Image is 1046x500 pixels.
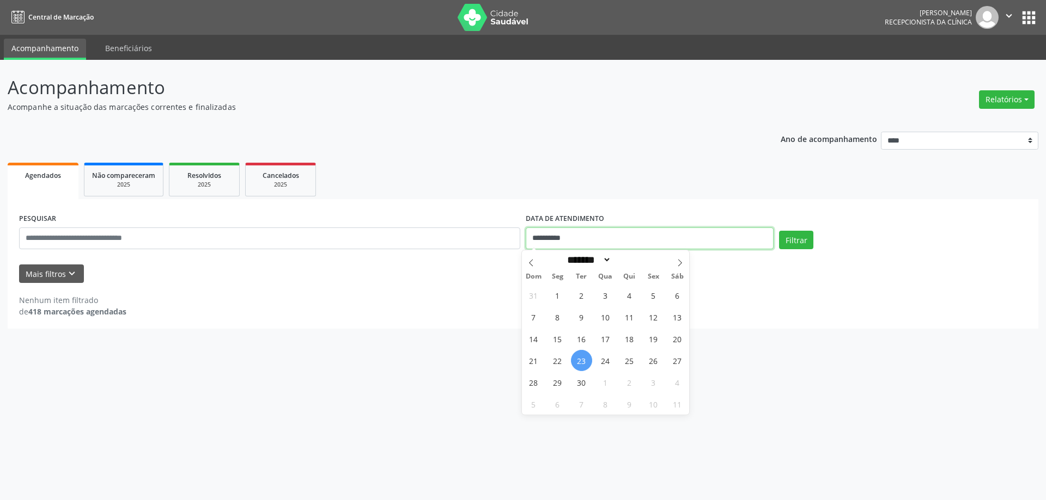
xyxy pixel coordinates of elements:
[619,393,640,415] span: Outubro 9, 2025
[547,285,568,306] span: Setembro 1, 2025
[781,132,877,145] p: Ano de acompanhamento
[571,372,592,393] span: Setembro 30, 2025
[523,350,544,371] span: Setembro 21, 2025
[643,350,664,371] span: Setembro 26, 2025
[92,181,155,189] div: 2025
[595,328,616,349] span: Setembro 17, 2025
[885,8,972,17] div: [PERSON_NAME]
[643,306,664,328] span: Setembro 12, 2025
[253,181,308,189] div: 2025
[595,350,616,371] span: Setembro 24, 2025
[25,171,61,180] span: Agendados
[571,393,592,415] span: Outubro 7, 2025
[522,273,546,280] span: Dom
[667,306,688,328] span: Setembro 13, 2025
[779,231,813,249] button: Filtrar
[4,39,86,60] a: Acompanhamento
[667,393,688,415] span: Outubro 11, 2025
[523,285,544,306] span: Agosto 31, 2025
[593,273,617,280] span: Qua
[187,171,221,180] span: Resolvidos
[619,285,640,306] span: Setembro 4, 2025
[667,285,688,306] span: Setembro 6, 2025
[619,372,640,393] span: Outubro 2, 2025
[885,17,972,27] span: Recepcionista da clínica
[667,372,688,393] span: Outubro 4, 2025
[177,181,232,189] div: 2025
[547,393,568,415] span: Outubro 6, 2025
[523,372,544,393] span: Setembro 28, 2025
[8,8,94,26] a: Central de Marcação
[545,273,569,280] span: Seg
[619,328,640,349] span: Setembro 18, 2025
[619,350,640,371] span: Setembro 25, 2025
[611,254,647,266] input: Year
[571,328,592,349] span: Setembro 16, 2025
[19,264,84,283] button: Mais filtroskeyboard_arrow_down
[643,393,664,415] span: Outubro 10, 2025
[667,328,688,349] span: Setembro 20, 2025
[547,350,568,371] span: Setembro 22, 2025
[263,171,299,180] span: Cancelados
[19,294,126,306] div: Nenhum item filtrado
[595,372,616,393] span: Outubro 1, 2025
[28,13,94,22] span: Central de Marcação
[98,39,160,58] a: Beneficiários
[1003,10,1015,22] i: 
[523,393,544,415] span: Outubro 5, 2025
[641,273,665,280] span: Sex
[979,90,1035,109] button: Relatórios
[571,306,592,328] span: Setembro 9, 2025
[665,273,689,280] span: Sáb
[66,268,78,280] i: keyboard_arrow_down
[523,306,544,328] span: Setembro 7, 2025
[1019,8,1038,27] button: apps
[619,306,640,328] span: Setembro 11, 2025
[523,328,544,349] span: Setembro 14, 2025
[569,273,593,280] span: Ter
[564,254,612,266] select: Month
[643,328,664,349] span: Setembro 19, 2025
[643,372,664,393] span: Outubro 3, 2025
[595,393,616,415] span: Outubro 8, 2025
[617,273,641,280] span: Qui
[19,306,126,317] div: de
[976,6,999,29] img: img
[28,306,126,317] strong: 418 marcações agendadas
[8,74,729,101] p: Acompanhamento
[547,306,568,328] span: Setembro 8, 2025
[547,328,568,349] span: Setembro 15, 2025
[8,101,729,113] p: Acompanhe a situação das marcações correntes e finalizadas
[19,211,56,227] label: PESQUISAR
[643,285,664,306] span: Setembro 5, 2025
[999,6,1019,29] button: 
[595,306,616,328] span: Setembro 10, 2025
[571,285,592,306] span: Setembro 2, 2025
[526,211,604,227] label: DATA DE ATENDIMENTO
[571,350,592,371] span: Setembro 23, 2025
[92,171,155,180] span: Não compareceram
[667,350,688,371] span: Setembro 27, 2025
[595,285,616,306] span: Setembro 3, 2025
[547,372,568,393] span: Setembro 29, 2025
